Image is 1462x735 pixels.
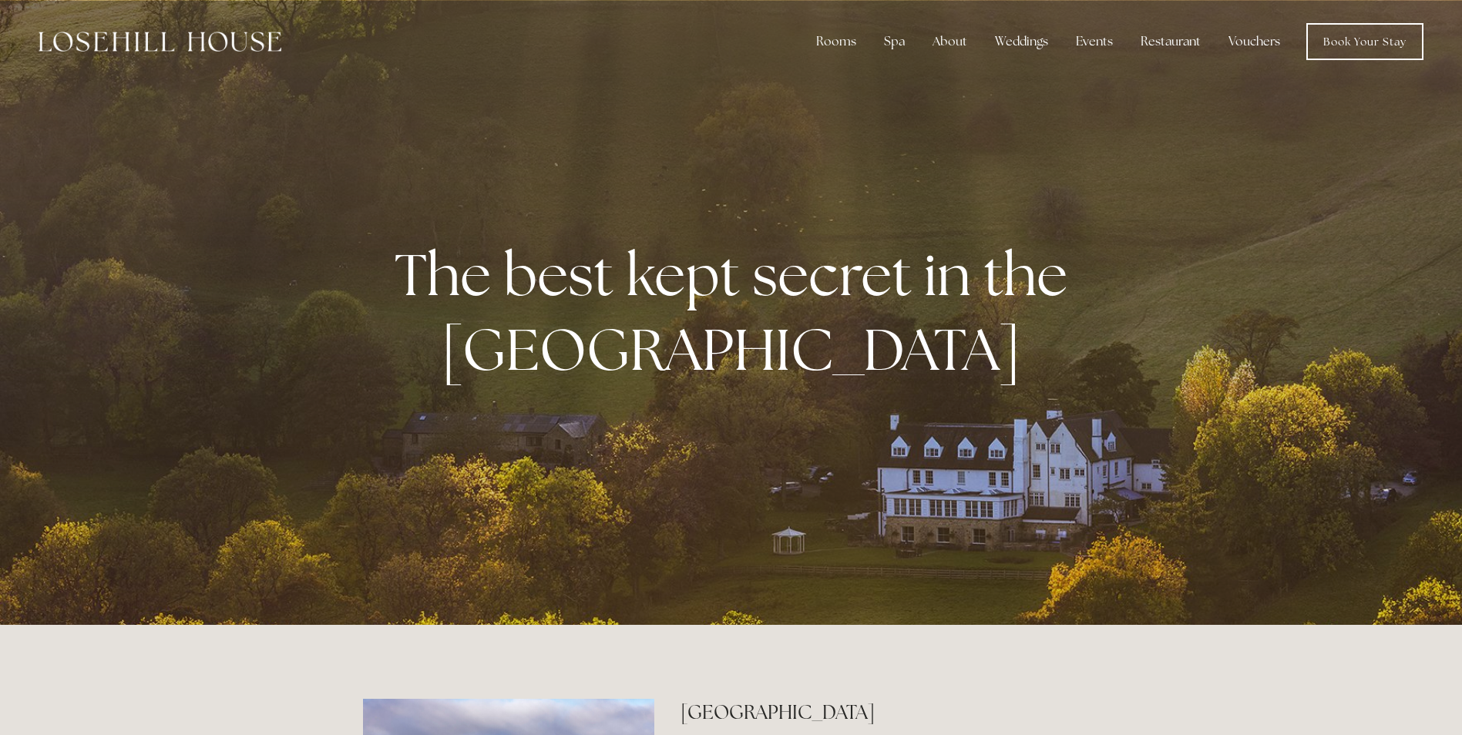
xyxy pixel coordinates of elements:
[1306,23,1423,60] a: Book Your Stay
[681,699,1099,726] h2: [GEOGRAPHIC_DATA]
[1128,26,1213,57] div: Restaurant
[1064,26,1125,57] div: Events
[395,237,1080,388] strong: The best kept secret in the [GEOGRAPHIC_DATA]
[804,26,869,57] div: Rooms
[983,26,1060,57] div: Weddings
[872,26,917,57] div: Spa
[920,26,980,57] div: About
[1216,26,1292,57] a: Vouchers
[39,32,281,52] img: Losehill House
